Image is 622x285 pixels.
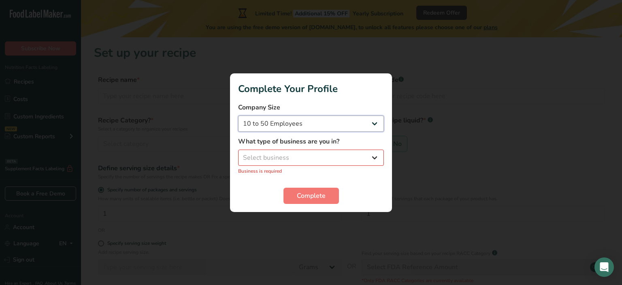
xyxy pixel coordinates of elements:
span: Complete [297,191,326,201]
div: Open Intercom Messenger [594,257,614,277]
h1: Complete Your Profile [238,81,384,96]
p: Business is required [238,167,384,175]
button: Complete [283,188,339,204]
label: Company Size [238,103,384,112]
label: What type of business are you in? [238,137,384,146]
